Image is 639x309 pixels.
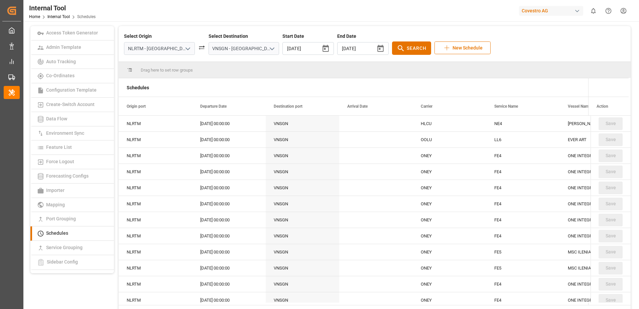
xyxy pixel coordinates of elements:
a: Co-Ordinates [30,69,114,83]
div: OOLU [413,132,486,147]
div: EVER ART [560,132,633,147]
div: Press SPACE to select this row. [591,228,631,244]
div: VNSGN [266,164,339,180]
div: ONEY [413,244,486,260]
div: ONEY [413,228,486,244]
div: ONE INTEGRITY [560,212,633,228]
div: ONE INTEGRITY [560,196,633,212]
div: [DATE] 00:00:00 [192,212,266,228]
span: Sidebar Config [45,259,80,265]
span: Force Logout [44,159,76,164]
div: NLRTM [119,196,192,212]
div: ONE INTEGRITY [560,276,633,292]
div: Press SPACE to select this row. [591,244,631,260]
div: FE4 [486,276,560,292]
a: Solution Management [30,270,114,285]
span: Access Token Generator [44,30,100,35]
div: Press SPACE to select this row. [591,132,631,148]
div: NLRTM [119,148,192,164]
a: Feature List [30,140,114,155]
div: NLRTM [119,228,192,244]
h4: Start Date [282,33,334,40]
div: ONEY [413,180,486,196]
div: VNSGN [266,196,339,212]
a: Internal Tool [47,14,70,19]
div: VNSGN [266,180,339,196]
div: FE4 [486,212,560,228]
div: ONE INTEGRITY [560,148,633,164]
span: Port Grouping [44,216,78,221]
span: Schedules [127,85,149,90]
button: open menu [182,43,192,54]
div: [DATE] 00:00:00 [192,180,266,196]
div: FE4 [486,164,560,180]
div: ONE INTEGRITY [560,292,633,308]
button: Help Center [601,3,616,18]
span: Service Name [494,104,518,109]
div: ONE INTEGRITY [560,228,633,244]
a: Data Flow [30,112,114,126]
span: Configuration Template [44,87,99,93]
h4: Select Destination [209,33,279,40]
div: NLRTM [119,132,192,147]
div: Press SPACE to select this row. [591,148,631,164]
span: Action [597,104,608,109]
div: VNSGN [266,292,339,308]
div: Press SPACE to select this row. [591,164,631,180]
h4: Select Origin [124,33,195,40]
input: City / Port of departure [124,42,195,55]
a: Port Grouping [30,212,114,226]
span: Auto Tracking [44,59,78,64]
a: Auto Tracking [30,55,114,69]
a: Force Logout [30,155,114,169]
div: [DATE] 00:00:00 [192,228,266,244]
div: [DATE] 00:00:00 [192,132,266,147]
a: Access Token Generator [30,26,114,40]
span: Data Flow [44,116,69,121]
span: Co-Ordinates [44,73,77,78]
span: Destination port [274,104,302,109]
div: FE5 [486,244,560,260]
div: Covestro AG [519,6,583,16]
div: VNSGN [266,228,339,244]
div: ONEY [413,196,486,212]
a: Configuration Template [30,83,114,98]
span: Vessel Name [568,104,591,109]
button: Covestro AG [519,4,586,17]
button: New Schedule [434,41,491,54]
button: open menu [267,43,277,54]
div: [PERSON_NAME] MAERSK [560,116,633,131]
span: Carrier [421,104,432,109]
div: [DATE] 00:00:00 [192,292,266,308]
div: VNSGN [266,132,339,147]
span: Departure Date [200,104,227,109]
div: MSC ILENIA [560,244,633,260]
div: Press SPACE to select this row. [591,276,631,292]
div: Press SPACE to select this row. [591,180,631,196]
div: ONEY [413,164,486,180]
div: VNSGN [266,276,339,292]
div: FE4 [486,292,560,308]
div: [DATE] 00:00:00 [192,244,266,260]
div: FE4 [486,148,560,164]
div: [DATE] 00:00:00 [192,276,266,292]
a: Create-Switch Account [30,98,114,112]
span: Feature List [44,144,74,150]
div: NE4 [486,116,560,131]
div: ONE INTEGRITY [560,180,633,196]
div: ONEY [413,148,486,164]
div: VNSGN [266,244,339,260]
div: HLCU [413,116,486,131]
a: Home [29,14,40,19]
div: Internal Tool [29,3,96,13]
div: Press SPACE to select this row. [591,116,631,132]
a: Forecasting Configs [30,169,114,184]
span: Search [407,45,426,52]
a: Mapping [30,198,114,212]
span: Environment Sync [44,130,86,136]
div: Press SPACE to select this row. [591,196,631,212]
a: Service Grouping [30,241,114,255]
input: City / Port of arrival [209,42,279,55]
div: NLRTM [119,212,192,228]
div: ONE INTEGRITY [560,164,633,180]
